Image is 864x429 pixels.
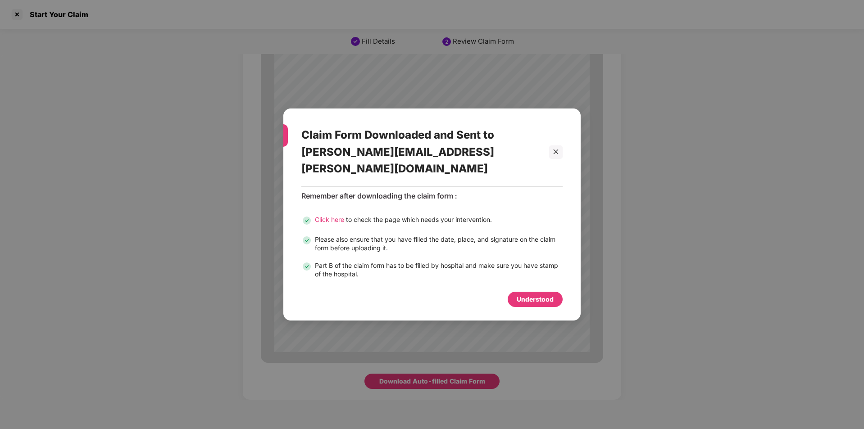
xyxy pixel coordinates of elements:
img: svg+xml;base64,PHN2ZyB3aWR0aD0iMjQiIGhlaWdodD0iMjQiIHZpZXdCb3g9IjAgMCAyNCAyNCIgZmlsbD0ibm9uZSIgeG... [301,215,312,226]
img: svg+xml;base64,PHN2ZyB3aWR0aD0iMjQiIGhlaWdodD0iMjQiIHZpZXdCb3g9IjAgMCAyNCAyNCIgZmlsbD0ibm9uZSIgeG... [301,235,312,246]
span: Click here [315,216,344,223]
div: Understood [517,294,554,304]
div: Please also ensure that you have filled the date, place, and signature on the claim form before u... [315,235,563,252]
div: Claim Form Downloaded and Sent to [PERSON_NAME][EMAIL_ADDRESS][PERSON_NAME][DOMAIN_NAME] [301,117,541,186]
span: close [553,149,559,155]
img: svg+xml;base64,PHN2ZyB3aWR0aD0iMjQiIGhlaWdodD0iMjQiIHZpZXdCb3g9IjAgMCAyNCAyNCIgZmlsbD0ibm9uZSIgeG... [301,261,312,272]
div: Remember after downloading the claim form : [301,191,563,201]
div: to check the page which needs your intervention. [315,215,492,226]
div: Part B of the claim form has to be filled by hospital and make sure you have stamp of the hospital. [315,261,563,278]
